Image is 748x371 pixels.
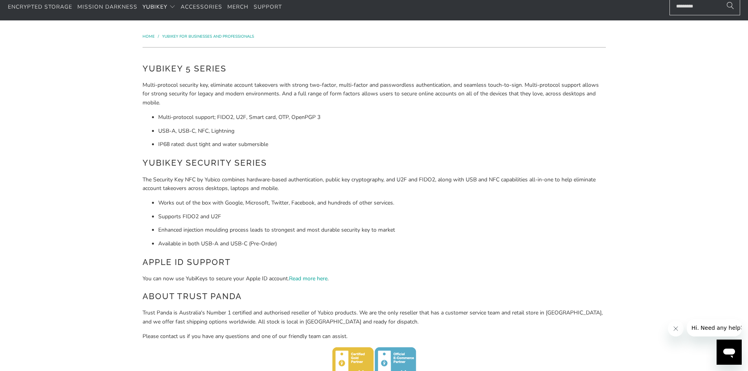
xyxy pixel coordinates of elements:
[143,3,167,11] span: YubiKey
[289,275,327,282] a: Read more here
[158,34,159,39] span: /
[143,274,606,283] p: You can now use YubiKeys to secure your Apple ID account. .
[158,140,606,149] li: IP68 rated: dust tight and water submersible
[158,127,606,135] li: USB-A, USB-C, NFC, Lightning
[158,239,606,248] li: Available in both USB-A and USB-C (Pre-Order)
[668,321,684,336] iframe: Close message
[687,319,742,336] iframe: Message from company
[181,3,222,11] span: Accessories
[158,113,606,122] li: Multi-protocol support; FIDO2, U2F, Smart card, OTP, OpenPGP 3
[717,340,742,365] iframe: Button to launch messaging window
[158,226,606,234] li: Enhanced injection moulding process leads to strongest and most durable security key to market
[143,34,155,39] span: Home
[143,309,606,326] p: Trust Panda is Australia's Number 1 certified and authorised reseller of Yubico products. We are ...
[158,212,606,221] li: Supports FIDO2 and U2F
[162,34,254,39] a: YubiKey for Businesses and Professionals
[143,62,606,75] h2: YubiKey 5 Series
[143,332,606,341] p: Please contact us if you have any questions and one of our friendly team can assist.
[143,256,606,269] h2: Apple ID Support
[8,3,72,11] span: Encrypted Storage
[143,290,606,303] h2: About Trust Panda
[158,199,606,207] li: Works out of the box with Google, Microsoft, Twitter, Facebook, and hundreds of other services.
[143,157,606,169] h2: YubiKey Security Series
[143,175,606,193] p: The Security Key NFC by Yubico combines hardware-based authentication, public key cryptography, a...
[77,3,137,11] span: Mission Darkness
[254,3,282,11] span: Support
[5,5,57,12] span: Hi. Need any help?
[227,3,249,11] span: Merch
[143,81,606,107] p: Multi-protocol security key, eliminate account takeovers with strong two-factor, multi-factor and...
[143,34,156,39] a: Home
